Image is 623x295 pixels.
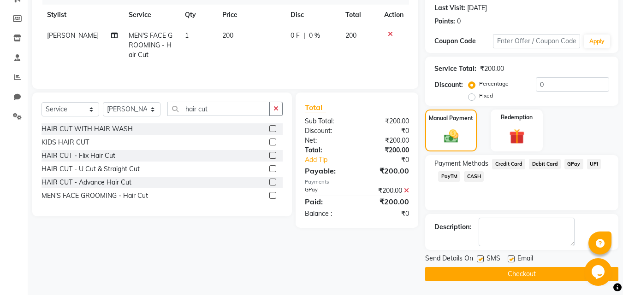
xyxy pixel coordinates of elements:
div: HAIR CUT - Advance Hair Cut [42,178,131,187]
div: HAIR CUT WITH HAIR WASH [42,124,133,134]
span: 1 [185,31,189,40]
input: Enter Offer / Coupon Code [493,34,580,48]
span: PayTM [438,171,460,182]
span: MEN'S FACE GROOMING - Hair Cut [129,31,172,59]
th: Action [379,5,409,25]
div: ₹200.00 [357,196,416,207]
label: Manual Payment [429,114,473,122]
span: UPI [587,159,601,169]
div: [DATE] [467,3,487,13]
div: HAIR CUT - U Cut & Straight Cut [42,164,140,174]
span: Total [305,103,326,112]
div: ₹200.00 [357,186,416,196]
iframe: chat widget [584,258,614,286]
label: Fixed [479,92,493,100]
div: ₹200.00 [357,116,416,126]
div: Net: [298,136,357,145]
div: ₹200.00 [480,64,504,74]
div: ₹200.00 [357,145,416,155]
label: Percentage [479,80,509,88]
span: Debit Card [529,159,561,169]
div: Points: [434,17,455,26]
div: Sub Total: [298,116,357,126]
div: MEN'S FACE GROOMING - Hair Cut [42,191,148,201]
span: | [303,31,305,40]
div: ₹200.00 [357,136,416,145]
div: ₹0 [367,155,416,165]
th: Price [217,5,285,25]
img: _gift.svg [504,127,529,146]
div: HAIR CUT - Flix Hair Cut [42,151,115,161]
span: CASH [464,171,484,182]
div: Last Visit: [434,3,465,13]
div: ₹200.00 [357,165,416,176]
th: Service [123,5,179,25]
span: Credit Card [492,159,525,169]
span: Send Details On [425,254,473,265]
div: Coupon Code [434,36,492,46]
th: Stylist [42,5,123,25]
span: 200 [345,31,356,40]
th: Disc [285,5,340,25]
div: Payable: [298,165,357,176]
div: KIDS HAIR CUT [42,138,89,147]
th: Qty [179,5,217,25]
input: Search or Scan [167,102,270,116]
span: [PERSON_NAME] [47,31,99,40]
span: Email [517,254,533,265]
div: Payments [305,178,409,186]
span: Payment Methods [434,159,488,168]
div: Total: [298,145,357,155]
label: Redemption [501,113,533,121]
span: SMS [487,254,500,265]
span: 200 [222,31,233,40]
div: Discount: [298,126,357,136]
div: Paid: [298,196,357,207]
div: ₹0 [357,126,416,136]
span: 0 % [309,31,320,40]
div: 0 [457,17,461,26]
img: _cash.svg [439,128,463,145]
div: Balance : [298,209,357,219]
button: Checkout [425,267,618,281]
div: ₹0 [357,209,416,219]
span: 0 F [291,31,300,40]
a: Add Tip [298,155,367,165]
span: GPay [564,159,583,169]
button: Apply [584,35,610,48]
div: GPay [298,186,357,196]
div: Service Total: [434,64,476,74]
th: Total [340,5,379,25]
div: Description: [434,222,471,232]
div: Discount: [434,80,463,90]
